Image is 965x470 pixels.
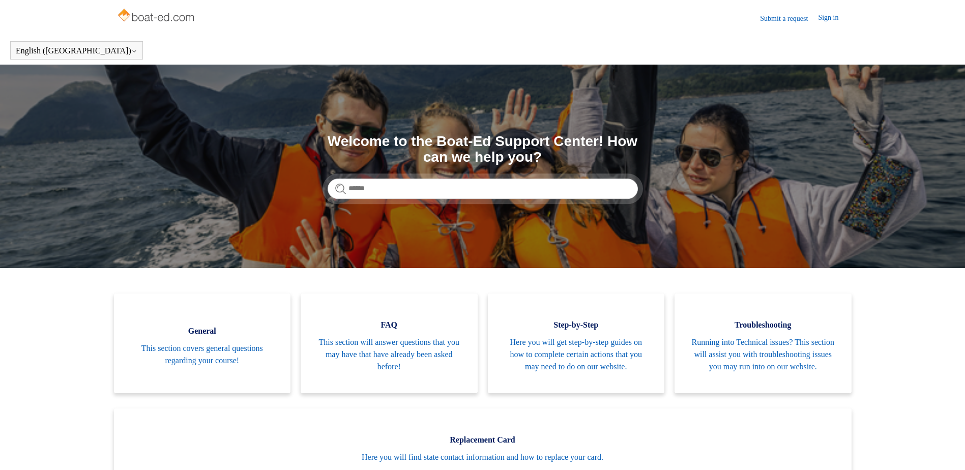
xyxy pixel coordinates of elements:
[116,6,197,26] img: Boat-Ed Help Center home page
[114,293,291,393] a: General This section covers general questions regarding your course!
[129,342,276,367] span: This section covers general questions regarding your course!
[301,293,478,393] a: FAQ This section will answer questions that you may have that have already been asked before!
[16,46,137,55] button: English ([GEOGRAPHIC_DATA])
[316,319,462,331] span: FAQ
[690,319,836,331] span: Troubleshooting
[503,336,650,373] span: Here you will get step-by-step guides on how to complete certain actions that you may need to do ...
[675,293,852,393] a: Troubleshooting Running into Technical issues? This section will assist you with troubleshooting ...
[129,325,276,337] span: General
[328,179,638,199] input: Search
[129,434,836,446] span: Replacement Card
[488,293,665,393] a: Step-by-Step Here you will get step-by-step guides on how to complete certain actions that you ma...
[129,451,836,463] span: Here you will find state contact information and how to replace your card.
[503,319,650,331] span: Step-by-Step
[818,12,849,24] a: Sign in
[316,336,462,373] span: This section will answer questions that you may have that have already been asked before!
[760,13,818,24] a: Submit a request
[690,336,836,373] span: Running into Technical issues? This section will assist you with troubleshooting issues you may r...
[328,134,638,165] h1: Welcome to the Boat-Ed Support Center! How can we help you?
